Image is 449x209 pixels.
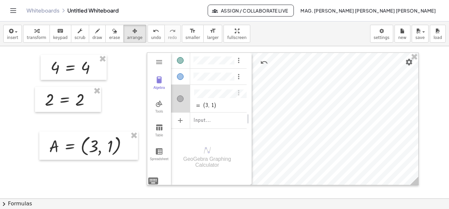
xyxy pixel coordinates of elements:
span: keypad [53,35,68,40]
span: insert [7,35,18,40]
button: erase [105,25,123,43]
button: settings [370,25,393,43]
i: redo [169,27,176,35]
img: svg+xml;base64,PHN2ZyB4bWxucz0iaHR0cDovL3d3dy53My5vcmcvMjAwMC9zdmciIHdpZHRoPSIyNCIgaGVpZ2h0PSIyNC... [147,175,159,187]
button: Options [235,89,243,98]
div: Tools [149,110,170,119]
i: format_size [210,27,216,35]
button: undoundo [148,25,165,43]
button: insert [3,25,22,43]
button: Options [235,56,243,66]
i: format_size [190,27,196,35]
button: save [412,25,429,43]
span: arrange [127,35,143,40]
button: redoredo [164,25,181,43]
button: fullscreen [224,25,250,43]
span: redo [168,35,177,40]
div: Input… [193,115,211,126]
button: Assign / Collaborate Live [208,5,294,17]
button: format_sizesmaller [182,25,204,43]
div: (3, 1) [203,103,216,109]
span: Mag. [PERSON_NAME] [PERSON_NAME] [PERSON_NAME] [300,8,436,14]
span: erase [109,35,120,40]
button: draw [89,25,106,43]
img: svg+xml;base64,PHN2ZyBpZD0iZXF1YWwiIHhtbG5zPSJodHRwOi8vd3d3LnczLm9yZy8yMDAwL3N2ZyIgdmlld0JveD0iMC... [194,102,202,110]
span: larger [207,35,219,40]
button: format_sizelarger [203,25,222,43]
div: Algebra [149,86,170,95]
span: new [398,35,406,40]
button: Undo [258,56,270,68]
button: Mag. [PERSON_NAME] [PERSON_NAME] [PERSON_NAME] [295,5,441,17]
div: Algebra [171,52,247,137]
i: keyboard [57,27,63,35]
button: Toggle navigation [8,5,18,16]
button: load [430,25,446,43]
span: scrub [75,35,86,40]
span: Assign / Collaborate Live [213,8,288,14]
a: Whiteboards [26,7,59,14]
button: transform [23,25,50,43]
span: save [415,35,425,40]
button: Add Item [172,113,188,128]
img: Main Menu [155,58,163,66]
div: GeoGebra Graphing Calculator [171,156,243,168]
span: settings [374,35,390,40]
button: scrub [71,25,89,43]
button: Settings [403,56,415,68]
span: draw [92,35,102,40]
div: Table [149,133,170,143]
span: undo [151,35,161,40]
button: arrange [123,25,146,43]
div: Spreadsheet [149,157,170,166]
button: new [395,25,410,43]
img: svg+xml;base64,PHN2ZyB4bWxucz0iaHR0cDovL3d3dy53My5vcmcvMjAwMC9zdmciIHhtbG5zOnhsaW5rPSJodHRwOi8vd3... [203,146,211,154]
span: load [433,35,442,40]
span: transform [27,35,46,40]
span: smaller [186,35,200,40]
span: fullscreen [227,35,246,40]
button: keyboardkeypad [50,25,71,43]
button: Options [235,73,243,82]
i: undo [153,27,159,35]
